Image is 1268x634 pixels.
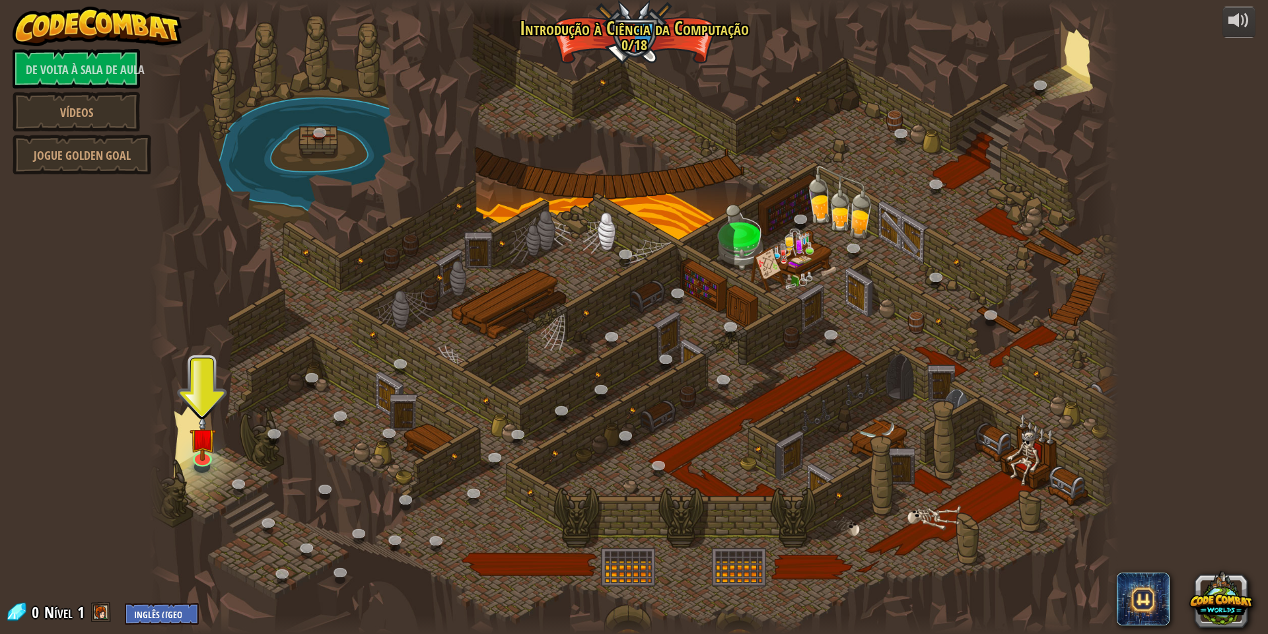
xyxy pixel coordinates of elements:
[189,416,215,461] img: level-banner-unstarted.png
[26,61,145,78] font: De volta à sala de aula
[13,7,182,46] img: CodeCombat - Aprenda a programar jogando um jogo
[1222,7,1255,38] button: Ajustar volume
[32,602,39,623] font: 0
[44,602,73,623] font: Nível
[60,104,93,121] font: Vídeos
[13,49,140,88] a: De volta à sala de aula
[77,602,85,623] font: 1
[34,147,131,164] font: Jogue Golden Goal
